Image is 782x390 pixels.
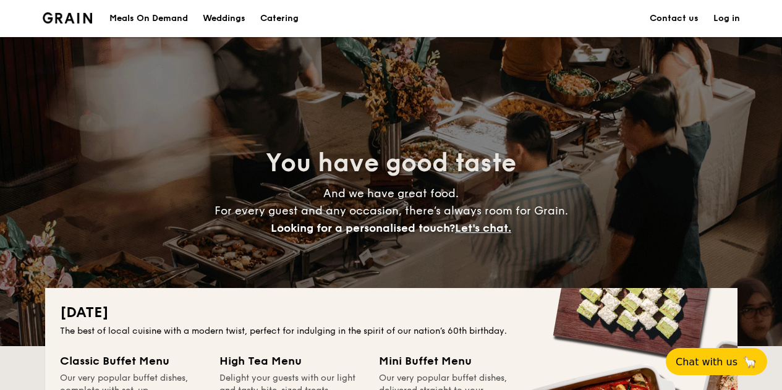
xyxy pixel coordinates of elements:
[60,303,723,323] h2: [DATE]
[455,221,511,235] span: Let's chat.
[215,187,568,235] span: And we have great food. For every guest and any occasion, there’s always room for Grain.
[219,352,364,370] div: High Tea Menu
[666,348,767,375] button: Chat with us🦙
[742,355,757,369] span: 🦙
[60,352,205,370] div: Classic Buffet Menu
[60,325,723,337] div: The best of local cuisine with a modern twist, perfect for indulging in the spirit of our nation’...
[676,356,737,368] span: Chat with us
[271,221,455,235] span: Looking for a personalised touch?
[43,12,93,23] a: Logotype
[379,352,524,370] div: Mini Buffet Menu
[43,12,93,23] img: Grain
[266,148,516,178] span: You have good taste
